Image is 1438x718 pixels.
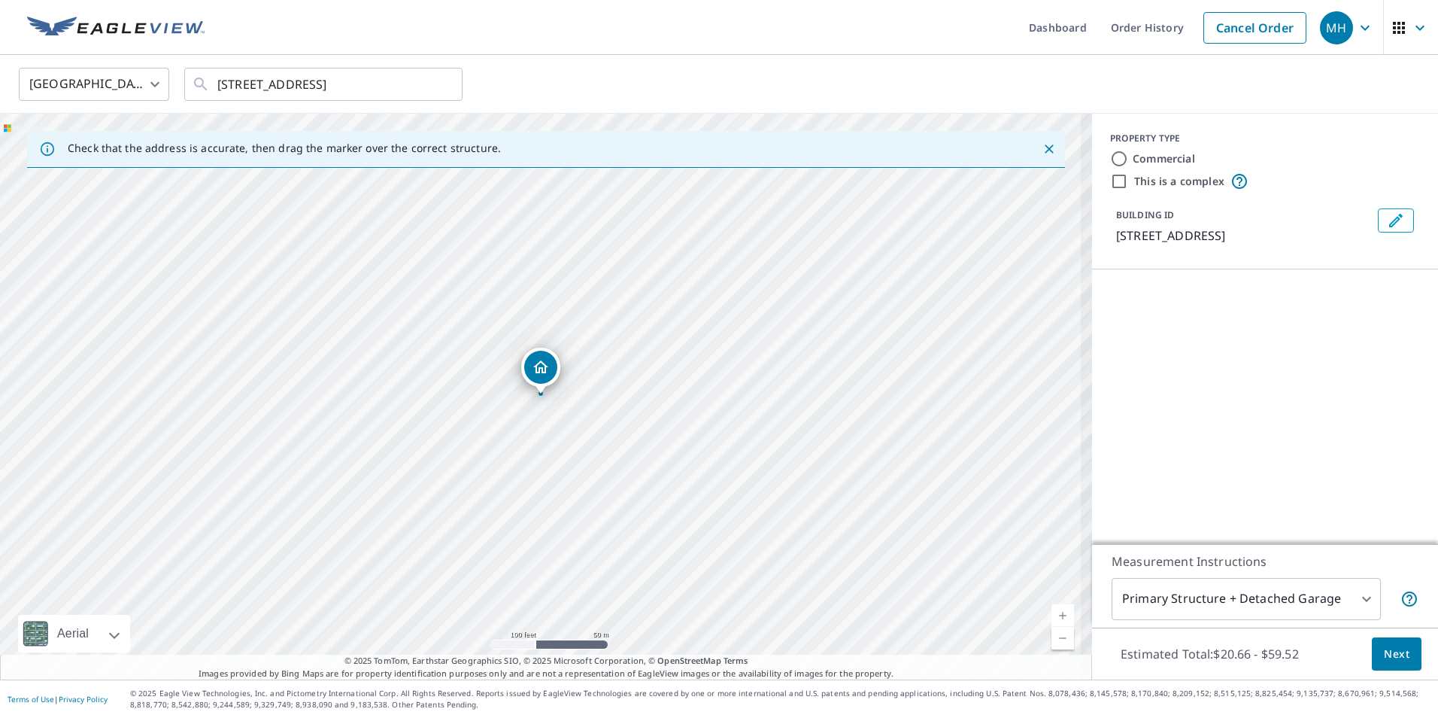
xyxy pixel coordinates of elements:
[217,63,432,105] input: Search by address or latitude-longitude
[8,694,54,704] a: Terms of Use
[521,348,560,394] div: Dropped pin, building 1, Residential property, 895 Westline Ave Deltona, FL 32725
[130,688,1430,710] p: © 2025 Eagle View Technologies, Inc. and Pictometry International Corp. All Rights Reserved. Repo...
[1378,208,1414,233] button: Edit building 1
[68,141,501,155] p: Check that the address is accurate, then drag the marker over the correct structure.
[657,655,721,666] a: OpenStreetMap
[1051,627,1074,650] a: Current Level 18, Zoom Out
[1372,637,1421,671] button: Next
[18,615,130,653] div: Aerial
[1320,11,1353,44] div: MH
[19,63,169,105] div: [GEOGRAPHIC_DATA]
[1384,645,1409,664] span: Next
[1051,604,1074,627] a: Current Level 18, Zoom In
[1134,174,1224,189] label: This is a complex
[53,615,93,653] div: Aerial
[1112,578,1381,620] div: Primary Structure + Detached Garage
[1203,12,1306,44] a: Cancel Order
[1112,552,1418,570] p: Measurement Instructions
[724,655,748,666] a: Terms
[1039,139,1059,159] button: Close
[8,695,108,704] p: |
[1116,208,1174,221] p: BUILDING ID
[59,694,108,704] a: Privacy Policy
[27,17,205,39] img: EV Logo
[1109,637,1311,671] p: Estimated Total: $20.66 - $59.52
[1116,227,1372,245] p: [STREET_ADDRESS]
[1400,590,1418,608] span: Your report will include the primary structure and a detached garage if one exists.
[1110,132,1420,145] div: PROPERTY TYPE
[1133,151,1195,166] label: Commercial
[344,655,748,668] span: © 2025 TomTom, Earthstar Geographics SIO, © 2025 Microsoft Corporation, ©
